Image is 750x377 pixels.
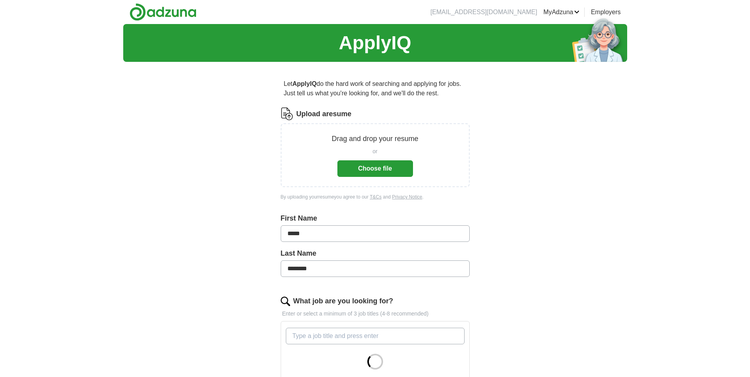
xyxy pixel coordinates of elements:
label: Upload a resume [296,109,352,119]
label: What job are you looking for? [293,296,393,306]
p: Let do the hard work of searching and applying for jobs. Just tell us what you're looking for, an... [281,76,470,101]
p: Drag and drop your resume [331,134,418,144]
li: [EMAIL_ADDRESS][DOMAIN_NAME] [430,7,537,17]
p: Enter or select a minimum of 3 job titles (4-8 recommended) [281,310,470,318]
a: MyAdzuna [543,7,580,17]
img: Adzuna logo [130,3,196,21]
span: or [372,147,377,156]
a: Employers [591,7,621,17]
a: T&Cs [370,194,381,200]
div: By uploading your resume you agree to our and . [281,193,470,201]
button: Choose file [337,160,413,177]
a: Privacy Notice [392,194,422,200]
label: First Name [281,213,470,224]
img: search.png [281,297,290,306]
h1: ApplyIQ [339,29,411,57]
label: Last Name [281,248,470,259]
strong: ApplyIQ [293,80,317,87]
input: Type a job title and press enter [286,328,465,344]
img: CV Icon [281,108,293,120]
